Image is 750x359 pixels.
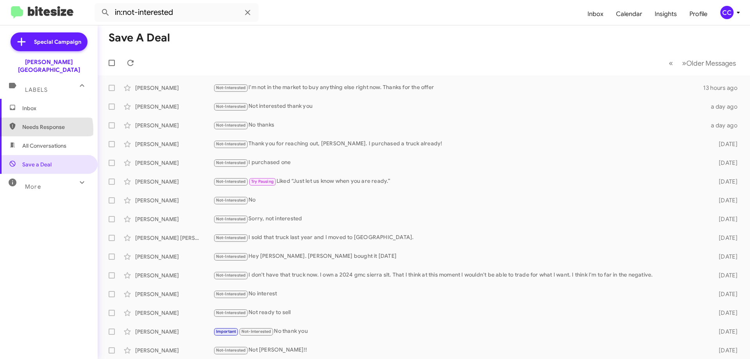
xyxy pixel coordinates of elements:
[213,83,703,92] div: I'm not in the market to buy anything else right now. Thanks for the offer
[251,179,274,184] span: Try Pausing
[213,177,706,186] div: Liked “Just let us know when you are ready.”
[648,3,683,25] a: Insights
[241,329,271,334] span: Not-Interested
[714,6,741,19] button: CC
[682,58,686,68] span: »
[677,55,741,71] button: Next
[11,32,87,51] a: Special Campaign
[216,310,246,315] span: Not-Interested
[706,215,744,223] div: [DATE]
[706,140,744,148] div: [DATE]
[581,3,610,25] a: Inbox
[213,102,706,111] div: Not interested thank you
[216,85,246,90] span: Not-Interested
[664,55,741,71] nav: Page navigation example
[135,215,213,223] div: [PERSON_NAME]
[706,196,744,204] div: [DATE]
[135,234,213,242] div: [PERSON_NAME] [PERSON_NAME]
[213,214,706,223] div: Sorry, not interested
[706,346,744,354] div: [DATE]
[213,233,706,242] div: I sold that truck last year and I moved to [GEOGRAPHIC_DATA].
[135,271,213,279] div: [PERSON_NAME]
[109,32,170,44] h1: Save a Deal
[216,329,236,334] span: Important
[216,141,246,146] span: Not-Interested
[95,3,259,22] input: Search
[216,179,246,184] span: Not-Interested
[34,38,81,46] span: Special Campaign
[216,348,246,353] span: Not-Interested
[706,309,744,317] div: [DATE]
[213,121,706,130] div: No thanks
[213,139,706,148] div: Thank you for reaching out, [PERSON_NAME]. I purchased a truck already!
[135,196,213,204] div: [PERSON_NAME]
[664,55,678,71] button: Previous
[135,178,213,186] div: [PERSON_NAME]
[706,290,744,298] div: [DATE]
[720,6,734,19] div: CC
[683,3,714,25] a: Profile
[135,253,213,261] div: [PERSON_NAME]
[213,158,706,167] div: I purchased one
[706,328,744,336] div: [DATE]
[216,254,246,259] span: Not-Interested
[213,346,706,355] div: Not [PERSON_NAME]!!
[135,84,213,92] div: [PERSON_NAME]
[135,121,213,129] div: [PERSON_NAME]
[216,291,246,296] span: Not-Interested
[22,123,89,131] span: Needs Response
[213,327,706,336] div: No thank you
[216,123,246,128] span: Not-Interested
[610,3,648,25] a: Calendar
[216,216,246,221] span: Not-Interested
[703,84,744,92] div: 13 hours ago
[706,234,744,242] div: [DATE]
[706,121,744,129] div: a day ago
[706,178,744,186] div: [DATE]
[706,253,744,261] div: [DATE]
[213,308,706,317] div: Not ready to sell
[135,328,213,336] div: [PERSON_NAME]
[216,235,246,240] span: Not-Interested
[25,183,41,190] span: More
[135,159,213,167] div: [PERSON_NAME]
[216,104,246,109] span: Not-Interested
[216,198,246,203] span: Not-Interested
[135,103,213,111] div: [PERSON_NAME]
[669,58,673,68] span: «
[213,252,706,261] div: Hey [PERSON_NAME]. [PERSON_NAME] bought it [DATE]
[216,273,246,278] span: Not-Interested
[22,161,52,168] span: Save a Deal
[135,140,213,148] div: [PERSON_NAME]
[135,309,213,317] div: [PERSON_NAME]
[135,290,213,298] div: [PERSON_NAME]
[706,271,744,279] div: [DATE]
[213,289,706,298] div: No interest
[135,346,213,354] div: [PERSON_NAME]
[213,271,706,280] div: I don't have that truck now. I own a 2024 gmc sierra slt. That I think at this moment I wouldn't ...
[213,196,706,205] div: No
[22,142,66,150] span: All Conversations
[22,104,89,112] span: Inbox
[25,86,48,93] span: Labels
[706,159,744,167] div: [DATE]
[686,59,736,68] span: Older Messages
[706,103,744,111] div: a day ago
[216,160,246,165] span: Not-Interested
